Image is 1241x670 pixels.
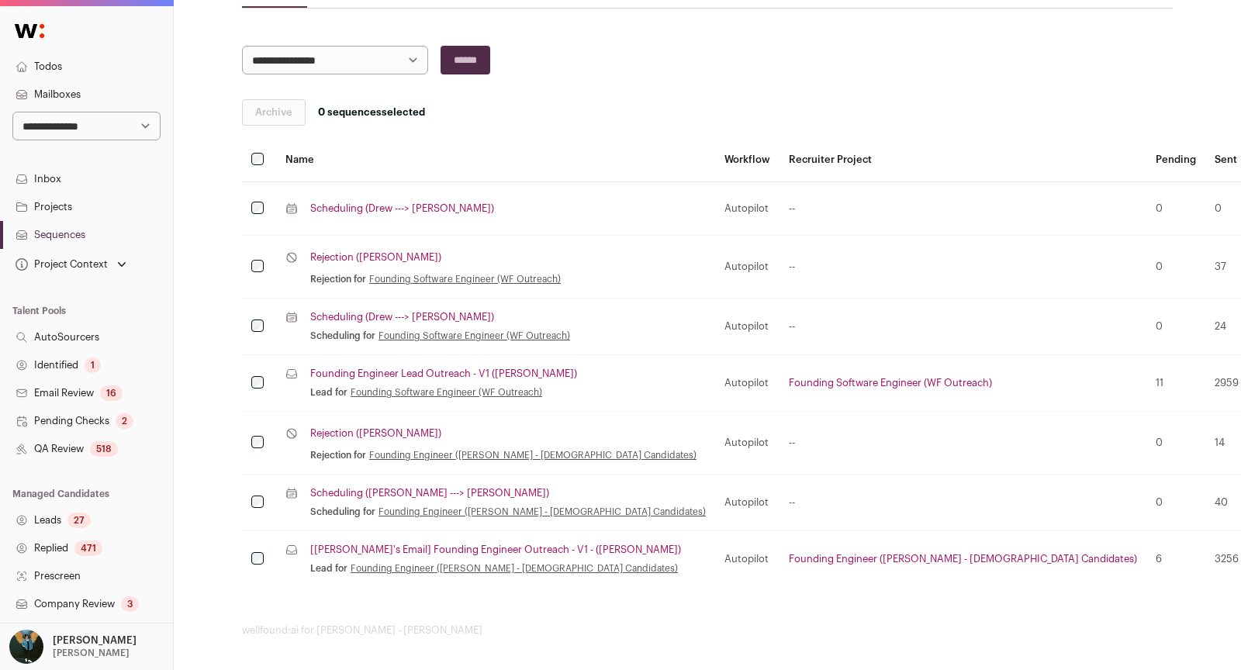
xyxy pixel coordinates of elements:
[310,544,681,556] a: [[PERSON_NAME]'s Email] Founding Engineer Outreach - V1 - ([PERSON_NAME])
[1146,355,1205,412] td: 11
[6,16,53,47] img: Wellfound
[780,299,1146,355] td: --
[1146,182,1205,236] td: 0
[351,562,678,575] a: Founding Engineer ([PERSON_NAME] - [DEMOGRAPHIC_DATA] Candidates)
[310,506,375,518] span: Scheduling for
[310,487,549,499] a: Scheduling ([PERSON_NAME] ---> [PERSON_NAME])
[1146,236,1205,299] td: 0
[67,513,91,528] div: 27
[121,596,139,612] div: 3
[1146,138,1205,182] th: Pending
[318,107,382,117] span: 0 sequences
[715,182,780,236] td: Autopilot
[310,386,347,399] span: Lead for
[310,368,577,380] a: Founding Engineer Lead Outreach - V1 ([PERSON_NAME])
[1146,531,1205,588] td: 6
[6,630,140,664] button: Open dropdown
[780,182,1146,236] td: --
[53,634,137,647] p: [PERSON_NAME]
[715,475,780,531] td: Autopilot
[310,449,366,461] span: Rejection for
[369,449,697,461] a: Founding Engineer ([PERSON_NAME] - [DEMOGRAPHIC_DATA] Candidates)
[715,355,780,412] td: Autopilot
[9,630,43,664] img: 12031951-medium_jpg
[310,311,494,323] a: Scheduling (Drew ---> [PERSON_NAME])
[715,299,780,355] td: Autopilot
[53,647,130,659] p: [PERSON_NAME]
[74,540,102,556] div: 471
[90,441,118,457] div: 518
[318,106,425,119] span: selected
[780,236,1146,299] td: --
[351,386,542,399] a: Founding Software Engineer (WF Outreach)
[310,202,494,215] a: Scheduling (Drew ---> [PERSON_NAME])
[379,330,570,342] a: Founding Software Engineer (WF Outreach)
[379,506,706,518] a: Founding Engineer ([PERSON_NAME] - [DEMOGRAPHIC_DATA] Candidates)
[1146,475,1205,531] td: 0
[310,427,441,440] a: Rejection ([PERSON_NAME])
[789,378,992,388] a: Founding Software Engineer (WF Outreach)
[12,258,108,271] div: Project Context
[116,413,133,429] div: 2
[310,330,375,342] span: Scheduling for
[242,624,1173,637] footer: wellfound:ai for [PERSON_NAME] - [PERSON_NAME]
[310,251,441,264] a: Rejection ([PERSON_NAME])
[715,412,780,475] td: Autopilot
[310,562,347,575] span: Lead for
[715,236,780,299] td: Autopilot
[780,412,1146,475] td: --
[369,273,561,285] a: Founding Software Engineer (WF Outreach)
[310,273,366,285] span: Rejection for
[780,138,1146,182] th: Recruiter Project
[1146,412,1205,475] td: 0
[1146,299,1205,355] td: 0
[715,531,780,588] td: Autopilot
[715,138,780,182] th: Workflow
[100,385,123,401] div: 16
[789,554,1137,564] a: Founding Engineer ([PERSON_NAME] - [DEMOGRAPHIC_DATA] Candidates)
[780,475,1146,531] td: --
[276,138,715,182] th: Name
[12,254,130,275] button: Open dropdown
[85,357,101,373] div: 1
